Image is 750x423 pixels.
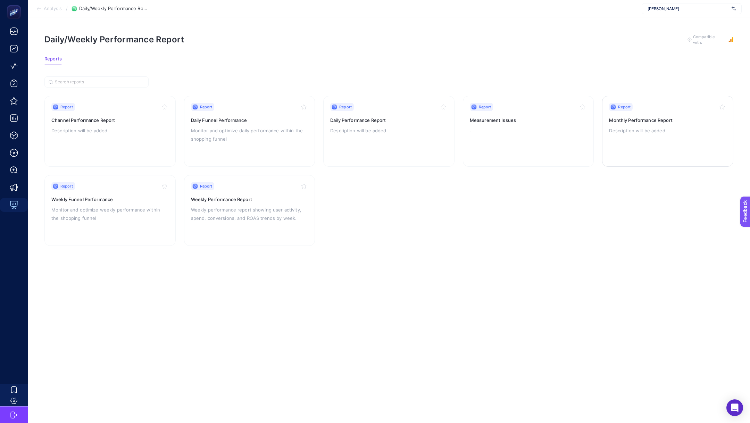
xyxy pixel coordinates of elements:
[609,126,726,135] p: Description will be added
[184,96,315,167] a: ReportDaily Funnel PerformanceMonitor and optimize daily performance within the shopping funnel
[330,117,448,124] h3: Daily Performance Report
[55,80,144,85] input: Search
[66,6,68,11] span: /
[732,5,736,12] img: svg%3e
[4,2,26,8] span: Feedback
[463,96,594,167] a: ReportMeasurement Issues.
[44,56,62,62] span: Reports
[470,117,587,124] h3: Measurement Issues
[191,206,308,222] p: Weekly performance report showing user activity, spend, conversions, and ROAS trends by week.
[51,117,169,124] h3: Channel Performance Report
[479,104,491,110] span: Report
[470,126,587,135] p: .
[44,175,176,246] a: ReportWeekly Funnel PerformanceMonitor and optimize weekly performance within the shopping funnel
[330,126,448,135] p: Description will be added
[51,126,169,135] p: Description will be added
[79,6,149,11] span: Daily/Weekly Performance Report
[191,117,308,124] h3: Daily Funnel Performance
[51,196,169,203] h3: Weekly Funnel Performance
[60,183,73,189] span: Report
[191,196,308,203] h3: Weekly Performance Report
[602,96,733,167] a: ReportMonthly Performance ReportDescription will be added
[184,175,315,246] a: ReportWeekly Performance ReportWeekly performance report showing user activity, spend, conversion...
[44,6,62,11] span: Analysis
[609,117,726,124] h3: Monthly Performance Report
[200,183,212,189] span: Report
[200,104,212,110] span: Report
[648,6,729,11] span: [PERSON_NAME]
[323,96,455,167] a: ReportDaily Performance ReportDescription will be added
[693,34,724,45] span: Compatible with:
[60,104,73,110] span: Report
[618,104,631,110] span: Report
[51,206,169,222] p: Monitor and optimize weekly performance within the shopping funnel
[44,56,62,65] button: Reports
[44,96,176,167] a: ReportChannel Performance ReportDescription will be added
[726,399,743,416] div: Open Intercom Messenger
[44,34,184,44] h1: Daily/Weekly Performance Report
[339,104,352,110] span: Report
[191,126,308,143] p: Monitor and optimize daily performance within the shopping funnel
